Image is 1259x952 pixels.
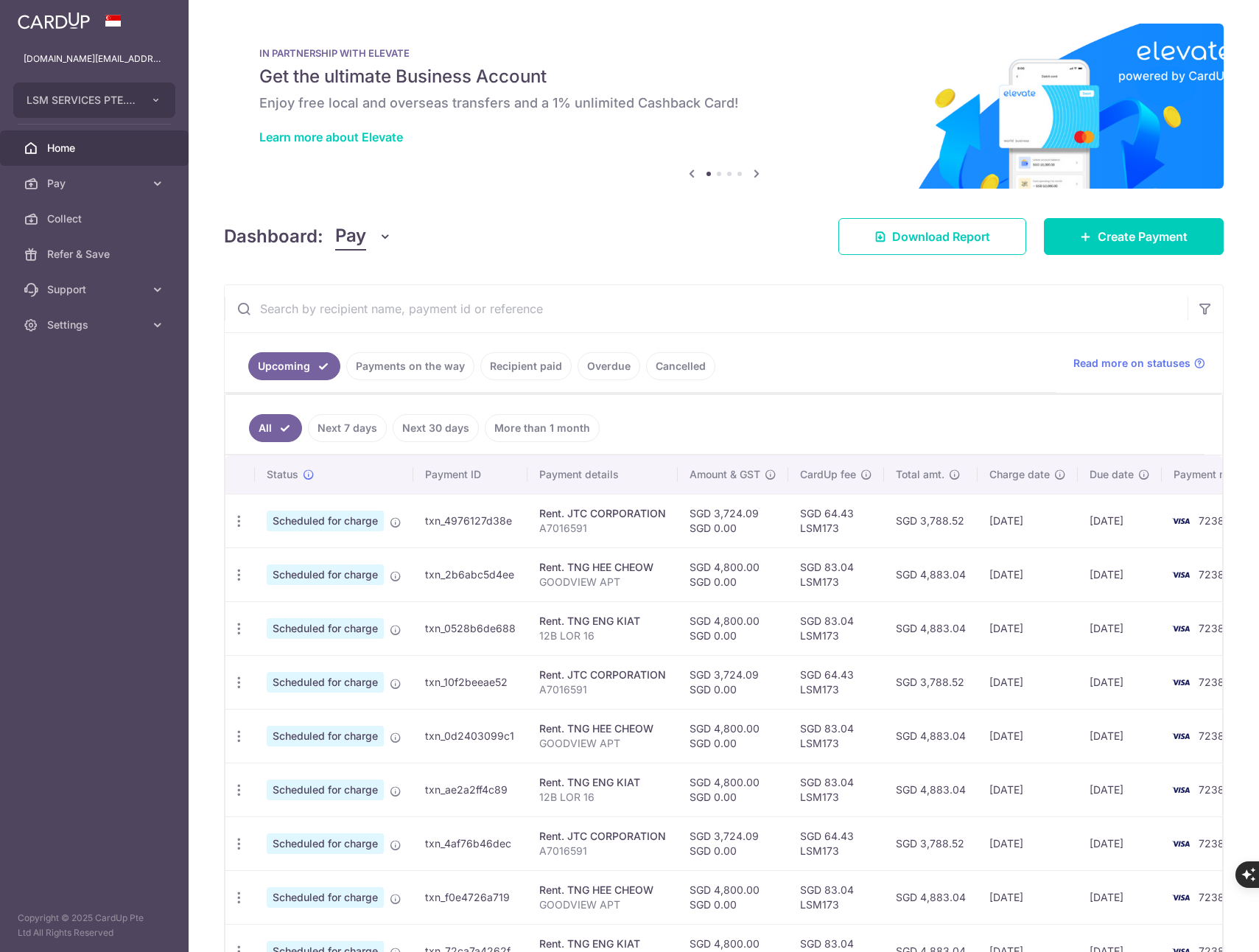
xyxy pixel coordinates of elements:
img: Bank Card [1166,620,1196,637]
td: SGD 83.04 LSM173 [788,709,884,763]
span: CardUp fee [800,467,856,482]
span: Scheduled for charge [267,618,384,639]
p: A7016591 [539,682,666,697]
a: Overdue [578,352,640,380]
a: Read more on statuses [1073,356,1205,371]
td: SGD 83.04 LSM173 [788,547,884,601]
td: [DATE] [1078,816,1162,870]
div: Rent. JTC CORPORATION [539,506,666,521]
td: SGD 4,883.04 [884,709,978,763]
img: Bank Card [1166,673,1196,691]
img: Renovation banner [224,24,1224,189]
td: [DATE] [1078,763,1162,816]
td: [DATE] [978,870,1078,924]
span: 7238 [1199,729,1224,742]
td: [DATE] [978,547,1078,601]
td: [DATE] [978,709,1078,763]
td: SGD 3,724.09 SGD 0.00 [678,816,788,870]
span: 7238 [1199,568,1224,581]
a: Recipient paid [480,352,572,380]
span: LSM SERVICES PTE. LTD. [27,93,136,108]
span: Due date [1090,467,1134,482]
p: [DOMAIN_NAME][EMAIL_ADDRESS][DOMAIN_NAME] [24,52,165,66]
p: IN PARTNERSHIP WITH ELEVATE [259,47,1188,59]
span: Pay [47,176,144,191]
td: [DATE] [978,763,1078,816]
img: Bank Card [1166,727,1196,745]
p: 12B LOR 16 [539,629,666,643]
td: SGD 64.43 LSM173 [788,816,884,870]
td: SGD 3,788.52 [884,494,978,547]
p: GOODVIEW APT [539,575,666,589]
span: Collect [47,211,144,226]
img: Bank Card [1166,512,1196,530]
td: SGD 3,788.52 [884,816,978,870]
td: [DATE] [978,655,1078,709]
td: SGD 3,724.09 SGD 0.00 [678,655,788,709]
td: txn_2b6abc5d4ee [413,547,527,601]
span: Scheduled for charge [267,672,384,693]
td: txn_10f2beeae52 [413,655,527,709]
span: Status [267,467,298,482]
span: Scheduled for charge [267,780,384,800]
td: SGD 4,800.00 SGD 0.00 [678,763,788,816]
th: Payment details [527,455,678,494]
td: [DATE] [1078,601,1162,655]
td: [DATE] [1078,547,1162,601]
span: Scheduled for charge [267,887,384,908]
td: SGD 64.43 LSM173 [788,494,884,547]
span: Scheduled for charge [267,833,384,854]
td: [DATE] [1078,494,1162,547]
button: LSM SERVICES PTE. LTD. [13,83,175,118]
img: Bank Card [1166,835,1196,853]
span: Download Report [892,228,990,245]
td: txn_4af76b46dec [413,816,527,870]
span: Amount & GST [690,467,760,482]
div: Rent. JTC CORPORATION [539,829,666,844]
span: Pay [335,223,366,251]
span: 7238 [1199,622,1224,634]
td: txn_4976127d38e [413,494,527,547]
h6: Enjoy free local and overseas transfers and a 1% unlimited Cashback Card! [259,94,1188,112]
div: Rent. TNG HEE CHEOW [539,883,666,897]
h5: Get the ultimate Business Account [259,65,1188,88]
p: GOODVIEW APT [539,897,666,912]
td: [DATE] [1078,870,1162,924]
a: Cancelled [646,352,715,380]
td: txn_f0e4726a719 [413,870,527,924]
th: Payment ID [413,455,527,494]
td: [DATE] [1078,709,1162,763]
p: 12B LOR 16 [539,790,666,805]
img: Bank Card [1166,566,1196,584]
td: txn_0528b6de688 [413,601,527,655]
p: A7016591 [539,844,666,858]
div: Rent. TNG HEE CHEOW [539,721,666,736]
td: SGD 83.04 LSM173 [788,870,884,924]
img: Bank Card [1166,889,1196,906]
td: SGD 83.04 LSM173 [788,601,884,655]
a: Payments on the way [346,352,474,380]
div: Rent. TNG ENG KIAT [539,614,666,629]
a: Next 30 days [393,414,479,442]
span: Scheduled for charge [267,511,384,531]
span: 7238 [1199,783,1224,796]
td: txn_ae2a2ff4c89 [413,763,527,816]
a: All [249,414,302,442]
span: Scheduled for charge [267,564,384,585]
span: Support [47,282,144,297]
span: Create Payment [1098,228,1188,245]
span: 7238 [1199,891,1224,903]
span: Settings [47,318,144,332]
p: A7016591 [539,521,666,536]
div: Rent. JTC CORPORATION [539,668,666,682]
span: 7238 [1199,514,1224,527]
span: 7238 [1199,837,1224,850]
span: Refer & Save [47,247,144,262]
input: Search by recipient name, payment id or reference [225,285,1188,332]
span: Charge date [989,467,1050,482]
span: Total amt. [896,467,944,482]
td: SGD 4,800.00 SGD 0.00 [678,870,788,924]
td: SGD 4,883.04 [884,870,978,924]
td: SGD 4,800.00 SGD 0.00 [678,709,788,763]
td: SGD 4,883.04 [884,763,978,816]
